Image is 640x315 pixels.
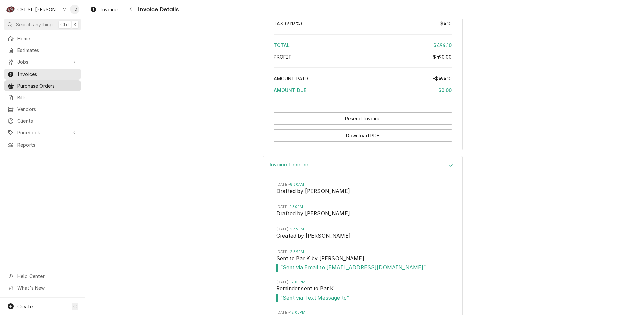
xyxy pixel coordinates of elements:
[274,125,452,142] div: Button Group Row
[17,117,78,124] span: Clients
[290,227,304,231] em: 2:39PM
[276,294,449,302] span: Event Message
[438,87,452,94] div: $0.00
[70,5,79,14] div: Tim Devereux's Avatar
[17,129,68,136] span: Pricebook
[17,82,78,89] span: Purchase Orders
[274,42,452,49] div: Total
[274,87,307,93] span: Amount Due
[274,112,452,125] button: Resend Invoice
[136,5,178,14] span: Invoice Details
[4,33,81,44] a: Home
[274,76,308,81] span: Amount Paid
[4,19,81,30] button: Search anythingCtrlK
[276,264,449,272] span: Event Message
[274,20,452,27] div: Tax
[276,187,449,197] span: Event String
[276,280,449,285] span: Timestamp
[73,303,77,310] span: C
[276,249,449,255] span: Timestamp
[276,182,449,187] span: Timestamp
[274,112,452,142] div: Button Group
[276,182,449,204] li: Event
[274,129,452,142] button: Download PDF
[276,210,449,219] span: Event String
[290,310,305,315] em: 12:00PM
[276,280,449,310] li: Event
[440,20,452,27] div: $4.10
[4,92,81,103] a: Bills
[100,6,120,13] span: Invoices
[17,284,77,291] span: What's New
[4,271,81,282] a: Go to Help Center
[276,204,449,227] li: Event
[290,205,303,209] em: 1:30PM
[74,21,77,28] span: K
[125,4,136,15] button: Navigate back
[274,87,452,94] div: Amount Due
[4,104,81,115] a: Vendors
[60,21,69,28] span: Ctrl
[4,56,81,67] a: Go to Jobs
[17,47,78,54] span: Estimates
[433,53,452,60] div: $490.00
[6,5,15,14] div: CSI St. Louis's Avatar
[276,227,449,249] li: Event
[263,156,462,175] div: Accordion Header
[290,280,305,284] em: 12:00PM
[4,282,81,293] a: Go to What's New
[263,156,462,175] button: Accordion Details Expand Trigger
[4,69,81,80] a: Invoices
[17,71,78,78] span: Invoices
[433,75,452,82] div: -$494.10
[4,139,81,150] a: Reports
[16,21,53,28] span: Search anything
[433,42,452,49] div: $494.10
[17,94,78,101] span: Bills
[290,250,304,254] em: 2:39PM
[6,5,15,14] div: C
[17,35,78,42] span: Home
[70,5,79,14] div: TD
[276,285,449,294] span: Event String
[4,80,81,91] a: Purchase Orders
[17,141,78,148] span: Reports
[87,4,122,15] a: Invoices
[276,249,449,280] li: Event
[4,45,81,56] a: Estimates
[276,227,449,232] span: Timestamp
[4,127,81,138] a: Go to Pricebook
[17,273,77,280] span: Help Center
[274,21,303,26] span: Tax ( 9.113% )
[17,304,33,309] span: Create
[270,162,309,168] h3: Invoice Timeline
[274,75,452,82] div: Amount Paid
[276,232,449,241] span: Event String
[290,182,304,187] em: 8:30AM
[274,42,290,48] span: Total
[17,6,61,13] div: CSI St. [PERSON_NAME]
[274,112,452,125] div: Button Group Row
[17,106,78,113] span: Vendors
[17,58,68,65] span: Jobs
[274,54,292,60] span: Profit
[276,255,449,264] span: Event String
[274,53,452,60] div: Profit
[276,204,449,210] span: Timestamp
[4,115,81,126] a: Clients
